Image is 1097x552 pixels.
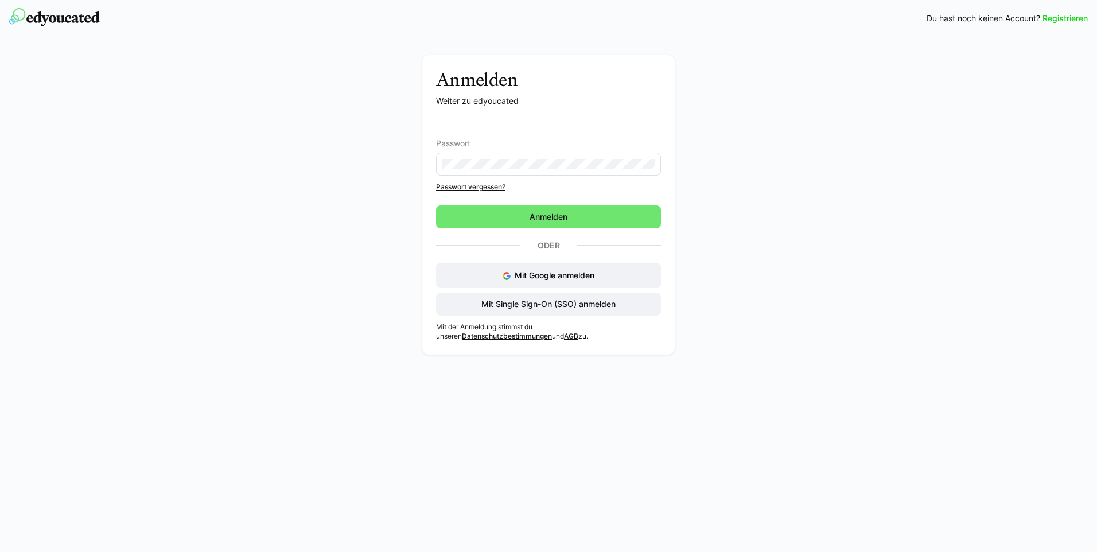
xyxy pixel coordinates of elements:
[462,332,552,340] a: Datenschutzbestimmungen
[564,332,578,340] a: AGB
[436,139,470,148] span: Passwort
[436,69,661,91] h3: Anmelden
[927,13,1040,24] span: Du hast noch keinen Account?
[436,293,661,316] button: Mit Single Sign-On (SSO) anmelden
[436,95,661,107] p: Weiter zu edyoucated
[436,322,661,341] p: Mit der Anmeldung stimmst du unseren und zu.
[1042,13,1088,24] a: Registrieren
[480,298,617,310] span: Mit Single Sign-On (SSO) anmelden
[515,270,594,280] span: Mit Google anmelden
[436,263,661,288] button: Mit Google anmelden
[436,205,661,228] button: Anmelden
[9,8,100,26] img: edyoucated
[520,238,577,254] p: Oder
[528,211,569,223] span: Anmelden
[436,182,661,192] a: Passwort vergessen?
